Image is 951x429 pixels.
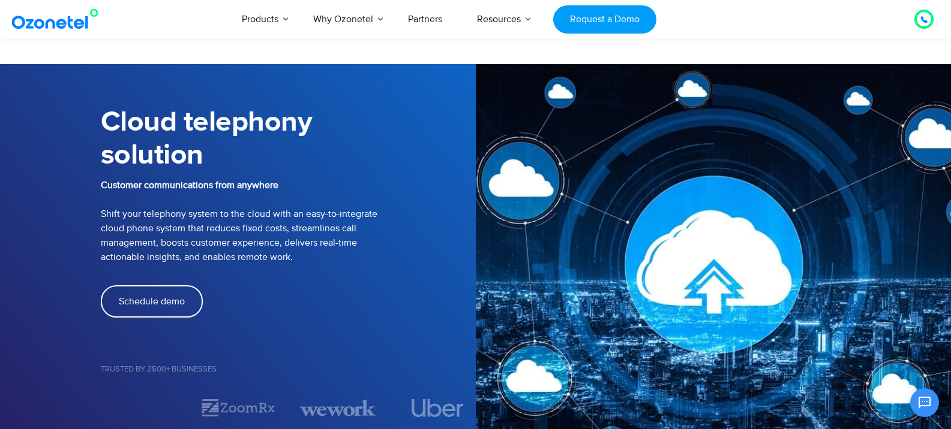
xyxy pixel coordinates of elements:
b: Customer communications from anywhere [101,179,278,191]
p: Shift your telephony system to the cloud with an easy-to-integrate cloud phone system that reduce... [101,178,476,264]
div: 3 / 7 [300,397,376,418]
div: 4 / 7 [400,399,475,417]
a: Request a Demo [553,5,656,34]
h5: Trusted by 2500+ Businesses [101,365,476,373]
h1: Cloud telephony solution [101,106,476,172]
div: 1 / 7 [101,401,176,415]
span: Schedule demo [119,297,185,306]
div: Image Carousel [101,397,476,418]
img: wework.svg [300,397,376,418]
div: 2 / 7 [200,397,276,418]
a: Schedule demo [101,285,203,318]
button: Open chat [910,388,939,417]
img: zoomrx.svg [200,397,276,418]
img: uber.svg [412,399,464,417]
